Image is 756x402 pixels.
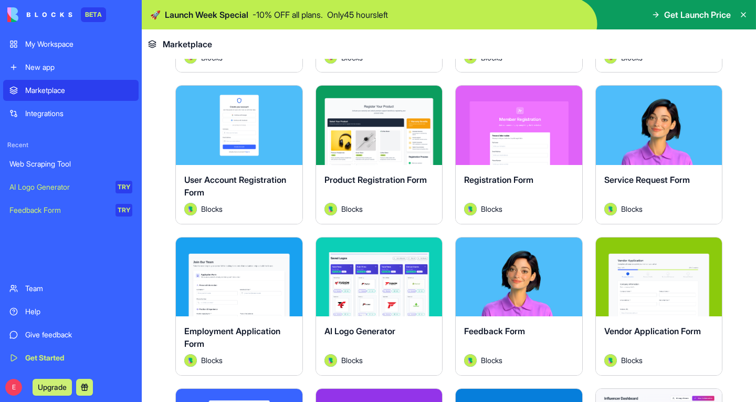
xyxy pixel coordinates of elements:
[25,283,132,294] div: Team
[115,181,132,193] div: TRY
[464,326,525,336] span: Feedback Form
[604,174,690,185] span: Service Request Form
[3,324,139,345] a: Give feedback
[3,347,139,368] a: Get Started
[15,193,195,213] div: Tickets
[464,203,477,215] img: Avatar
[324,174,427,185] span: Product Registration Form
[664,8,731,21] span: Get Launch Price
[324,203,337,215] img: Avatar
[464,354,477,367] img: Avatar
[25,108,132,119] div: Integrations
[341,203,363,214] span: Blocks
[15,228,195,249] button: Search for help
[25,62,132,73] div: New app
[123,17,144,38] img: Profile image for Shelly
[10,124,199,164] div: Send us a messageWe typically reply within 3 hours
[7,7,72,22] img: logo
[3,103,139,124] a: Integrations
[595,237,723,376] a: Vendor Application FormAvatarBlocks
[33,382,72,392] a: Upgrade
[150,8,161,21] span: 🚀
[22,257,176,268] div: FAQ
[25,353,132,363] div: Get Started
[22,144,175,155] div: We typically reply within 3 hours
[327,8,388,21] p: Only 45 hours left
[23,354,47,362] span: Home
[621,355,643,366] span: Blocks
[25,85,132,96] div: Marketplace
[175,85,303,224] a: User Account Registration FormAvatarBlocks
[184,174,286,198] span: User Account Registration Form
[140,328,210,370] button: Help
[115,204,132,217] div: TRY
[455,237,583,376] a: Feedback FormAvatarBlocks
[21,75,189,92] p: Hi effective12 👋
[481,355,502,366] span: Blocks
[9,159,132,169] div: Web Scraping Tool
[201,203,223,214] span: Blocks
[201,355,223,366] span: Blocks
[25,306,132,317] div: Help
[9,205,108,215] div: Feedback Form
[181,17,199,36] div: Close
[621,203,643,214] span: Blocks
[604,203,617,215] img: Avatar
[3,57,139,78] a: New app
[604,354,617,367] img: Avatar
[253,8,323,21] p: - 10 % OFF all plans.
[21,20,34,37] img: logo
[464,174,533,185] span: Registration Form
[3,80,139,101] a: Marketplace
[3,200,139,221] a: Feedback FormTRY
[87,354,123,362] span: Messages
[455,85,583,224] a: Registration FormAvatarBlocks
[3,278,139,299] a: Team
[3,301,139,322] a: Help
[175,237,303,376] a: Employment Application FormAvatarBlocks
[165,8,248,21] span: Launch Week Special
[22,133,175,144] div: Send us a message
[15,253,195,272] div: FAQ
[184,203,197,215] img: Avatar
[481,203,502,214] span: Blocks
[143,17,164,38] img: Profile image for Michal
[3,153,139,174] a: Web Scraping Tool
[604,326,701,336] span: Vendor Application Form
[163,38,212,50] span: Marketplace
[595,85,723,224] a: Service Request FormAvatarBlocks
[3,34,139,55] a: My Workspace
[3,141,139,149] span: Recent
[166,354,183,362] span: Help
[25,329,132,340] div: Give feedback
[5,379,22,396] span: E
[22,178,188,189] div: Create a ticket
[21,92,189,110] p: How can we help?
[316,85,443,224] a: Product Registration FormAvatarBlocks
[22,233,85,244] span: Search for help
[324,326,395,336] span: AI Logo Generator
[184,354,197,367] img: Avatar
[316,237,443,376] a: AI Logo GeneratorAvatarBlocks
[81,7,106,22] div: BETA
[33,379,72,396] button: Upgrade
[7,7,106,22] a: BETA
[70,328,140,370] button: Messages
[25,39,132,49] div: My Workspace
[22,198,176,209] div: Tickets
[3,177,139,198] a: AI Logo GeneratorTRY
[9,182,108,192] div: AI Logo Generator
[324,354,337,367] img: Avatar
[341,355,363,366] span: Blocks
[184,326,280,349] span: Employment Application Form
